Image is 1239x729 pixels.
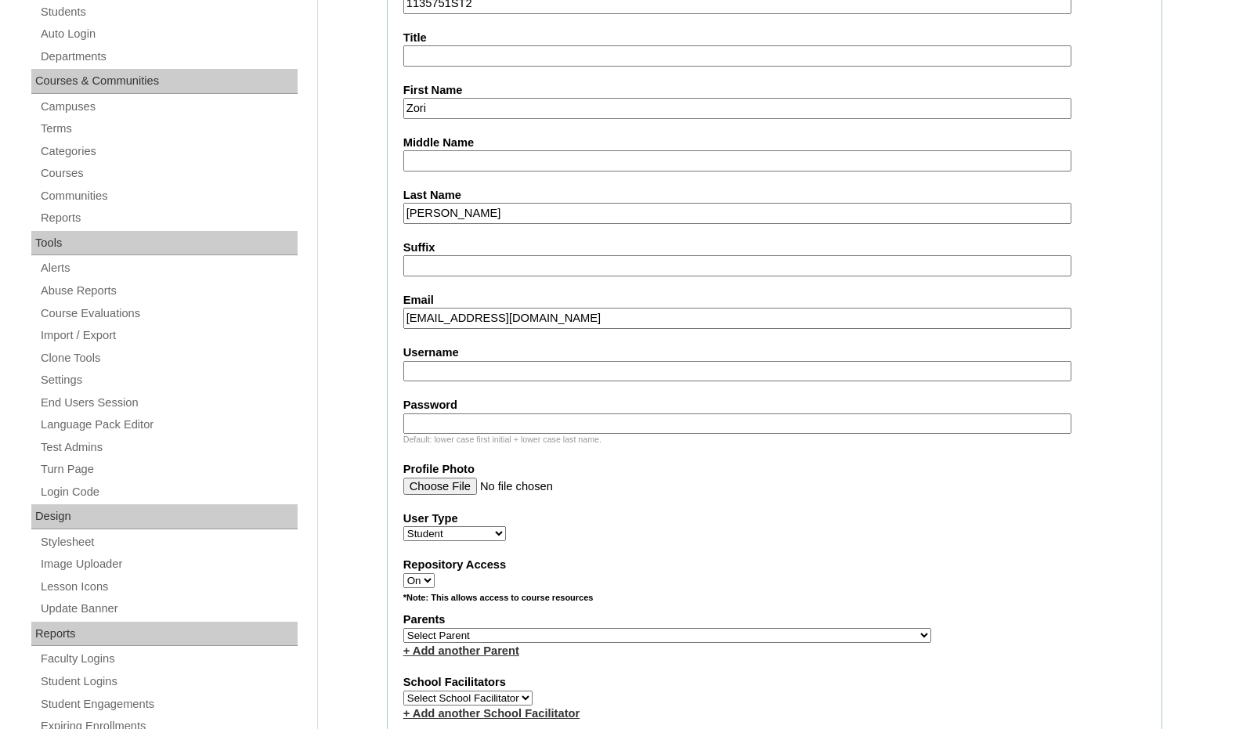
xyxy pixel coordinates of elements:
label: First Name [403,82,1146,99]
div: Courses & Communities [31,69,298,94]
a: Terms [39,119,298,139]
label: Last Name [403,187,1146,204]
label: Profile Photo [403,461,1146,478]
a: Turn Page [39,460,298,479]
div: Reports [31,622,298,647]
a: Alerts [39,258,298,278]
div: Design [31,504,298,529]
label: Parents [403,612,1146,628]
a: + Add another School Facilitator [403,707,580,720]
a: Reports [39,208,298,228]
label: Username [403,345,1146,361]
a: Courses [39,164,298,183]
a: Course Evaluations [39,304,298,323]
label: Suffix [403,240,1146,256]
label: Email [403,292,1146,309]
a: Abuse Reports [39,281,298,301]
a: Student Logins [39,672,298,691]
label: Title [403,30,1146,46]
label: Middle Name [403,135,1146,151]
a: End Users Session [39,393,298,413]
div: *Note: This allows access to course resources [403,592,1146,612]
a: Faculty Logins [39,649,298,669]
a: Campuses [39,97,298,117]
a: Settings [39,370,298,390]
a: Lesson Icons [39,577,298,597]
a: Stylesheet [39,532,298,552]
label: Repository Access [403,557,1146,573]
a: Update Banner [39,599,298,619]
a: Departments [39,47,298,67]
a: Auto Login [39,24,298,44]
a: + Add another Parent [403,644,519,657]
a: Student Engagements [39,695,298,714]
label: Password [403,397,1146,413]
a: Language Pack Editor [39,415,298,435]
div: Default: lower case first initial + lower case last name. [403,434,1146,446]
div: Tools [31,231,298,256]
a: Import / Export [39,326,298,345]
a: Categories [39,142,298,161]
a: Image Uploader [39,554,298,574]
a: Test Admins [39,438,298,457]
a: Clone Tools [39,348,298,368]
a: Students [39,2,298,22]
label: User Type [403,511,1146,527]
a: Login Code [39,482,298,502]
label: School Facilitators [403,674,1146,691]
a: Communities [39,186,298,206]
